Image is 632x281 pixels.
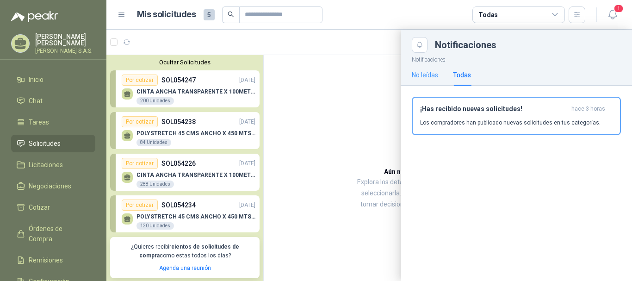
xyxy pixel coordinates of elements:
span: Cotizar [29,202,50,212]
span: 5 [204,9,215,20]
span: 1 [613,4,624,13]
h3: ¡Has recibido nuevas solicitudes! [420,105,568,113]
span: Licitaciones [29,160,63,170]
span: Solicitudes [29,138,61,149]
div: No leídas [412,70,438,80]
a: Solicitudes [11,135,95,152]
span: search [228,11,234,18]
a: Cotizar [11,199,95,216]
img: Logo peakr [11,11,58,22]
span: Remisiones [29,255,63,265]
span: Órdenes de Compra [29,224,87,244]
span: hace 3 horas [571,105,605,113]
span: Chat [29,96,43,106]
a: Negociaciones [11,177,95,195]
span: Tareas [29,117,49,127]
a: Remisiones [11,251,95,269]
button: Close [412,37,428,53]
p: [PERSON_NAME] [PERSON_NAME] [35,33,95,46]
a: Licitaciones [11,156,95,174]
button: ¡Has recibido nuevas solicitudes!hace 3 horas Los compradores han publicado nuevas solicitudes en... [412,97,621,135]
a: Órdenes de Compra [11,220,95,248]
div: Notificaciones [435,40,621,50]
div: Todas [478,10,498,20]
p: [PERSON_NAME] S.A.S. [35,48,95,54]
a: Tareas [11,113,95,131]
button: 1 [604,6,621,23]
a: Chat [11,92,95,110]
div: Todas [453,70,471,80]
p: Los compradores han publicado nuevas solicitudes en tus categorías. [420,119,601,127]
h1: Mis solicitudes [137,8,196,21]
span: Inicio [29,75,43,85]
span: Negociaciones [29,181,71,191]
p: Notificaciones [401,53,632,64]
a: Inicio [11,71,95,88]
